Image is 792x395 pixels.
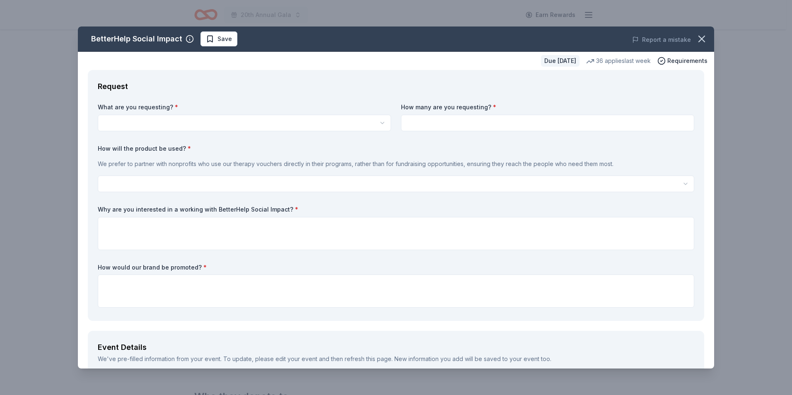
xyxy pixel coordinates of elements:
[200,31,237,46] button: Save
[98,80,694,93] div: Request
[98,263,694,272] label: How would our brand be promoted?
[541,55,580,67] div: Due [DATE]
[667,56,707,66] span: Requirements
[91,32,182,46] div: BetterHelp Social Impact
[98,145,694,153] label: How will the product be used?
[657,56,707,66] button: Requirements
[632,35,691,45] button: Report a mistake
[217,34,232,44] span: Save
[98,354,694,364] div: We've pre-filled information from your event. To update, please edit your event and then refresh ...
[98,159,694,169] p: We prefer to partner with nonprofits who use our therapy vouchers directly in their programs, rat...
[98,103,391,111] label: What are you requesting?
[401,103,694,111] label: How many are you requesting?
[586,56,651,66] div: 36 applies last week
[98,341,694,354] div: Event Details
[98,205,694,214] label: Why are you interested in a working with BetterHelp Social Impact?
